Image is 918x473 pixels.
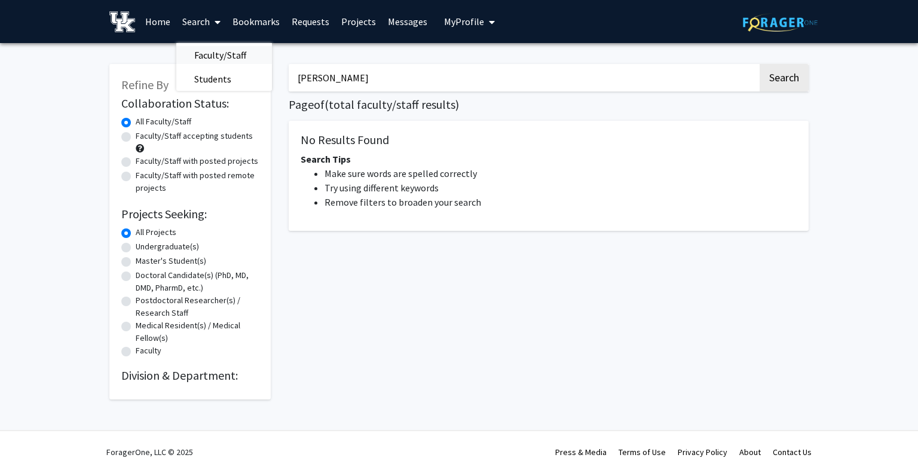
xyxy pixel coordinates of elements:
[136,130,253,142] label: Faculty/Staff accepting students
[555,447,607,457] a: Press & Media
[121,207,259,221] h2: Projects Seeking:
[335,1,382,42] a: Projects
[136,344,161,357] label: Faculty
[136,240,199,253] label: Undergraduate(s)
[136,269,259,294] label: Doctoral Candidate(s) (PhD, MD, DMD, PharmD, etc.)
[773,447,812,457] a: Contact Us
[121,77,169,92] span: Refine By
[289,243,809,270] nav: Page navigation
[176,67,249,91] span: Students
[286,1,335,42] a: Requests
[678,447,727,457] a: Privacy Policy
[325,166,797,181] li: Make sure words are spelled correctly
[325,181,797,195] li: Try using different keywords
[136,319,259,344] label: Medical Resident(s) / Medical Fellow(s)
[139,1,176,42] a: Home
[136,169,259,194] label: Faculty/Staff with posted remote projects
[176,43,264,67] span: Faculty/Staff
[289,64,758,91] input: Search Keywords
[136,294,259,319] label: Postdoctoral Researcher(s) / Research Staff
[136,226,176,239] label: All Projects
[109,11,135,32] img: University of Kentucky Logo
[136,115,191,128] label: All Faculty/Staff
[9,419,51,464] iframe: Chat
[106,431,193,473] div: ForagerOne, LLC © 2025
[176,46,272,64] a: Faculty/Staff
[444,16,484,28] span: My Profile
[301,133,797,147] h5: No Results Found
[743,13,818,32] img: ForagerOne Logo
[176,70,272,88] a: Students
[136,255,206,267] label: Master's Student(s)
[739,447,761,457] a: About
[289,97,809,112] h1: Page of ( total faculty/staff results)
[760,64,809,91] button: Search
[121,368,259,383] h2: Division & Department:
[301,153,351,165] span: Search Tips
[325,195,797,209] li: Remove filters to broaden your search
[227,1,286,42] a: Bookmarks
[176,1,227,42] a: Search
[121,96,259,111] h2: Collaboration Status:
[136,155,258,167] label: Faculty/Staff with posted projects
[619,447,666,457] a: Terms of Use
[382,1,433,42] a: Messages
